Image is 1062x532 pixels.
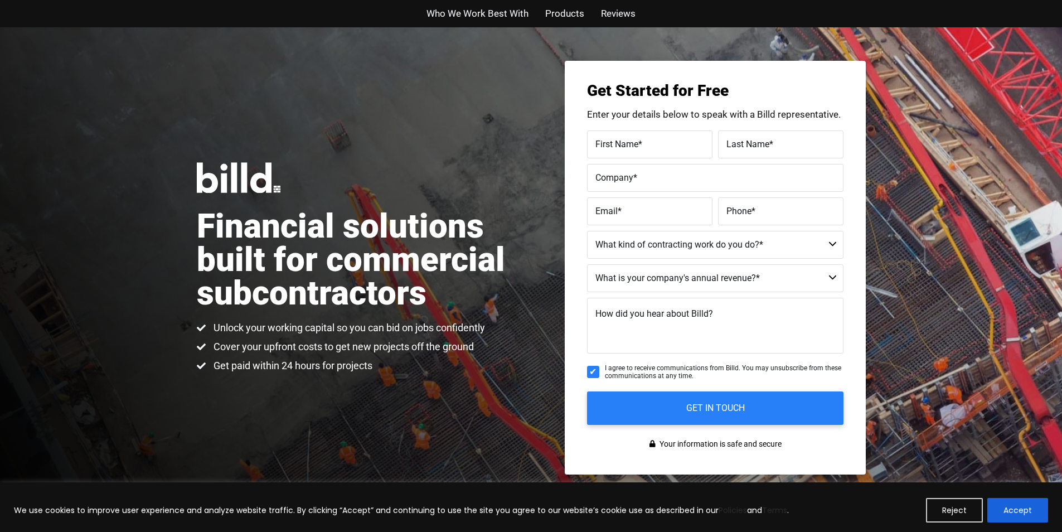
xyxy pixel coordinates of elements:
a: Who We Work Best With [426,6,528,22]
a: Reviews [601,6,636,22]
span: Cover your upfront costs to get new projects off the ground [211,340,474,354]
span: I agree to receive communications from Billd. You may unsubscribe from these communications at an... [605,364,843,380]
p: Enter your details below to speak with a Billd representative. [587,110,843,119]
h3: Get Started for Free [587,83,843,99]
input: I agree to receive communications from Billd. You may unsubscribe from these communications at an... [587,366,599,378]
span: Phone [726,205,751,216]
span: How did you hear about Billd? [595,308,713,319]
a: Policies [719,505,747,516]
span: Last Name [726,138,769,149]
a: Terms [762,505,787,516]
span: Company [595,172,633,182]
span: Get paid within 24 hours for projects [211,359,372,373]
span: Unlock your working capital so you can bid on jobs confidently [211,321,485,335]
a: Products [545,6,584,22]
span: First Name [595,138,638,149]
button: Reject [926,498,983,523]
button: Accept [987,498,1048,523]
input: GET IN TOUCH [587,391,843,425]
span: Email [595,205,618,216]
p: We use cookies to improve user experience and analyze website traffic. By clicking “Accept” and c... [14,504,789,517]
span: Your information is safe and secure [657,436,782,452]
h1: Financial solutions built for commercial subcontractors [197,210,531,310]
